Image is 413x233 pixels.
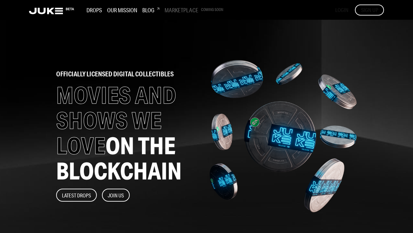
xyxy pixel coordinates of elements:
h1: MOVIES AND SHOWS WE LOVE [56,83,197,183]
h3: Drops [86,6,102,14]
h2: officially licensed digital collectibles [56,71,197,77]
span: LOGIN [335,6,348,13]
button: SIGN UP [355,5,384,16]
span: ON THE BLOCKCHAIN [56,131,182,185]
span: SIGN UP [361,6,378,14]
button: LOGIN [335,6,348,14]
h3: Blog [142,6,159,14]
button: Latest Drops [56,189,97,202]
button: Join Us [102,189,130,202]
h3: Our Mission [107,6,137,14]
